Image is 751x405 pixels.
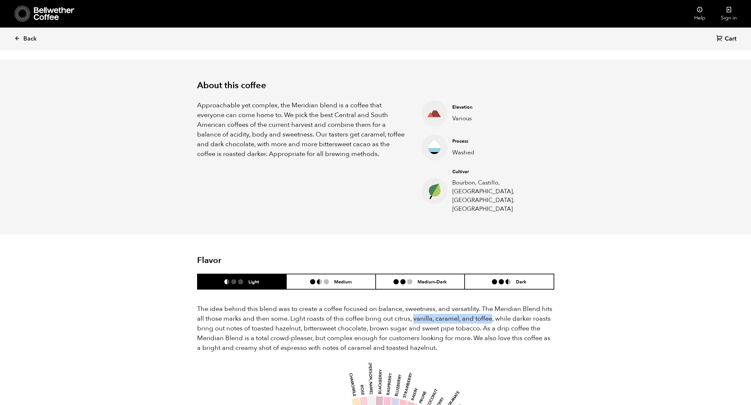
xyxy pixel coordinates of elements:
h6: Medium-Dark [418,279,447,284]
p: Various [452,114,544,123]
span: Cart [725,35,736,43]
p: Approachable yet complex, the Meridian blend is a coffee that everyone can come home to. We pick ... [197,101,406,159]
p: Washed [452,148,544,157]
h6: Light [248,279,259,284]
h2: About this coffee [197,80,554,91]
p: The idea behind this blend was to create a coffee focused on balance, sweetness, and versatility.... [197,304,554,353]
p: Bourbon, Castillo, [GEOGRAPHIC_DATA], [GEOGRAPHIC_DATA], [GEOGRAPHIC_DATA] [452,178,544,213]
h6: Medium [334,279,352,284]
h4: Elevation [452,104,544,111]
h6: Dark [516,279,526,284]
h4: Process [452,138,544,145]
a: Cart [716,35,738,43]
span: Back [23,35,37,43]
h4: Cultivar [452,169,544,175]
h2: Flavor [197,256,316,266]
